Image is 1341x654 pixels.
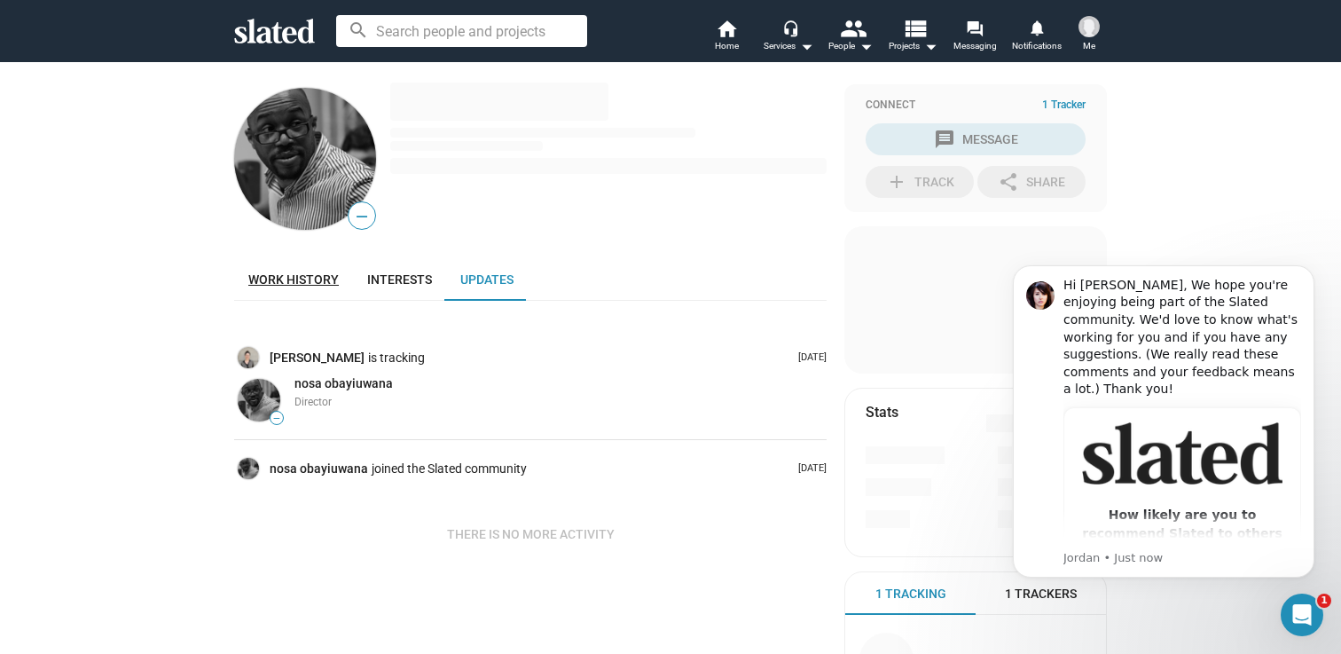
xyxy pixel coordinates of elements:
[998,171,1019,193] mat-icon: share
[433,518,629,550] button: There is no more activity
[368,350,428,366] span: is tracking
[1042,98,1086,113] span: 1 Tracker
[1068,12,1110,59] button: Connor SmithMe
[460,272,514,287] span: Updates
[695,18,757,57] a: Home
[920,35,941,57] mat-icon: arrow_drop_down
[248,272,339,287] span: Work history
[270,461,372,477] a: nosa obayiuwana
[886,166,954,198] div: Track
[866,403,898,422] mat-card-title: Stats
[238,458,259,479] img: nosa obayiuwana
[855,35,876,57] mat-icon: arrow_drop_down
[1006,18,1068,57] a: Notifications
[840,15,866,41] mat-icon: people
[294,376,393,390] span: nosa obayiuwana
[238,379,280,422] img: nosa obayiuwana
[294,375,393,392] a: nosa obayiuwana
[819,18,882,57] button: People
[367,272,432,287] span: Interests
[336,15,587,47] input: Search people and projects
[234,258,353,301] a: Work history
[966,20,983,36] mat-icon: forum
[757,18,819,57] button: Services
[1012,35,1062,57] span: Notifications
[986,243,1341,645] iframe: Intercom notifications message
[866,98,1086,113] div: Connect
[977,166,1086,198] button: Share
[953,35,997,57] span: Messaging
[875,586,946,603] span: 1 Tracking
[271,414,283,423] span: —
[447,518,615,550] span: There is no more activity
[796,35,817,57] mat-icon: arrow_drop_down
[791,351,827,365] p: [DATE]
[1317,594,1331,608] span: 1
[238,347,259,368] img: Barbara Healy
[715,35,739,57] span: Home
[372,461,530,477] span: joined the Slated community
[1078,16,1100,37] img: Connor Smith
[902,15,928,41] mat-icon: view_list
[791,462,827,476] p: [DATE]
[349,205,375,228] span: —
[270,350,368,366] a: [PERSON_NAME]
[886,171,907,193] mat-icon: add
[998,166,1065,198] div: Share
[716,18,737,39] mat-icon: home
[866,166,974,198] button: Track
[782,20,798,35] mat-icon: headset_mic
[446,258,528,301] a: Updates
[1028,19,1045,35] mat-icon: notifications
[1281,594,1323,636] iframe: Intercom live chat
[889,35,937,57] span: Projects
[1083,35,1095,57] span: Me
[294,396,332,408] span: Director
[882,18,944,57] button: Projects
[764,35,813,57] div: Services
[828,35,873,57] div: People
[353,258,446,301] a: Interests
[944,18,1006,57] a: Messaging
